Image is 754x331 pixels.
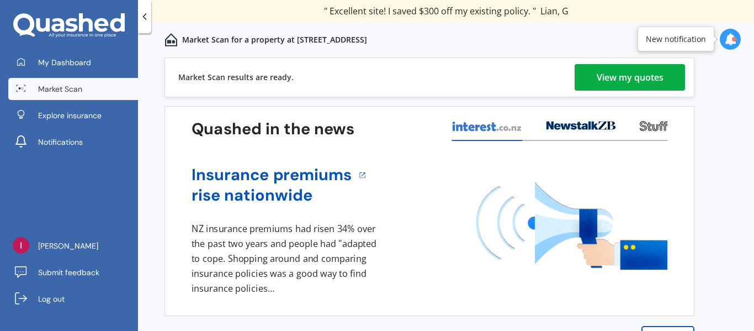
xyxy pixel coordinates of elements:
span: Market Scan [38,83,82,94]
a: Insurance premiums [192,165,352,185]
span: My Dashboard [38,57,91,68]
span: Log out [38,293,65,304]
p: Market Scan for a property at [STREET_ADDRESS] [182,34,367,45]
a: Log out [8,288,138,310]
div: New notification [646,34,706,45]
h3: Quashed in the news [192,119,354,139]
a: View my quotes [575,64,685,91]
div: View my quotes [597,64,663,91]
span: Notifications [38,136,83,148]
span: Explore insurance [38,110,102,121]
div: NZ insurance premiums had risen 34% over the past two years and people had "adapted to cope. Shop... [192,222,380,296]
img: ACg8ocJiHuKJzLVu5Q9wu8NfpM9UtcH2EEBK_f4cforZNGfxPgnbsA=s96-c [13,237,29,254]
img: home-and-contents.b802091223b8502ef2dd.svg [164,33,178,46]
a: rise nationwide [192,185,352,206]
a: Market Scan [8,78,138,100]
span: [PERSON_NAME] [38,240,98,251]
a: [PERSON_NAME] [8,235,138,257]
img: media image [476,182,667,270]
div: Market Scan results are ready. [178,58,294,97]
a: My Dashboard [8,51,138,73]
a: Notifications [8,131,138,153]
a: Explore insurance [8,104,138,127]
span: Submit feedback [38,267,99,278]
a: Submit feedback [8,261,138,283]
